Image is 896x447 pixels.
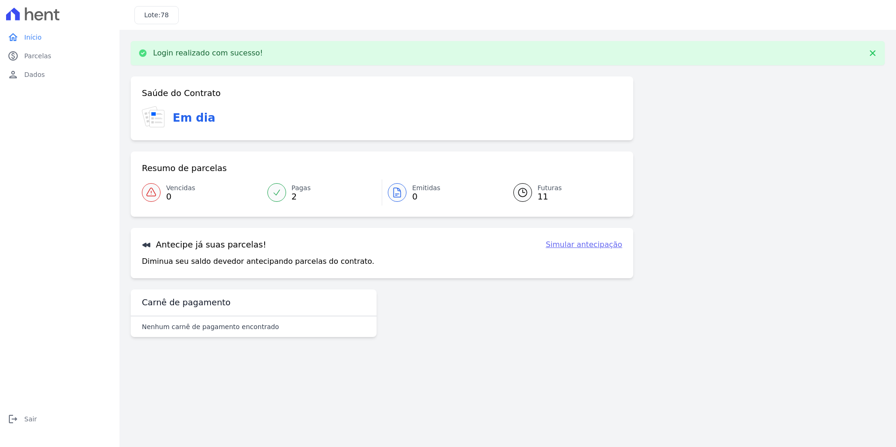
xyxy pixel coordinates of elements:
[538,183,562,193] span: Futuras
[142,239,266,250] h3: Antecipe já suas parcelas!
[142,322,279,331] p: Nenhum carnê de pagamento encontrado
[142,88,221,99] h3: Saúde do Contrato
[262,179,382,206] a: Pagas 2
[502,179,623,206] a: Futuras 11
[142,163,227,174] h3: Resumo de parcelas
[292,183,311,193] span: Pagas
[4,410,116,428] a: logoutSair
[166,193,195,200] span: 0
[7,69,19,80] i: person
[173,110,215,126] h3: Em dia
[538,193,562,200] span: 11
[4,65,116,84] a: personDados
[7,413,19,425] i: logout
[7,50,19,62] i: paid
[142,297,231,308] h3: Carnê de pagamento
[7,32,19,43] i: home
[24,51,51,61] span: Parcelas
[166,183,195,193] span: Vencidas
[382,179,502,206] a: Emitidas 0
[412,183,441,193] span: Emitidas
[144,10,169,20] h3: Lote:
[24,70,45,79] span: Dados
[412,193,441,200] span: 0
[142,256,374,267] p: Diminua seu saldo devedor antecipando parcelas do contrato.
[161,11,169,19] span: 78
[4,28,116,47] a: homeInício
[142,179,262,206] a: Vencidas 0
[4,47,116,65] a: paidParcelas
[153,48,263,58] p: Login realizado com sucesso!
[292,193,311,200] span: 2
[24,414,37,424] span: Sair
[24,33,42,42] span: Início
[546,239,622,250] a: Simular antecipação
